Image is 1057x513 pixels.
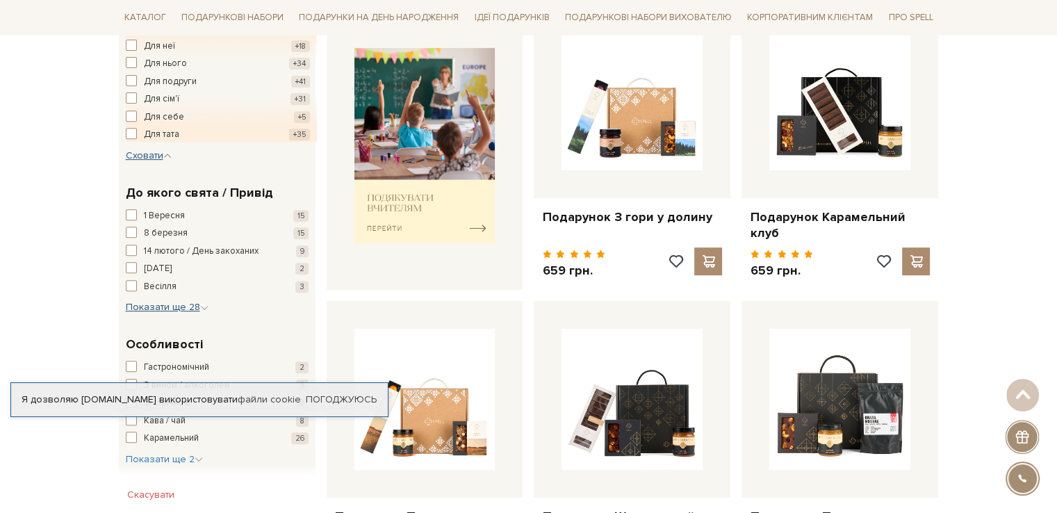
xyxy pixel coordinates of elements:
button: Для себе +5 [126,111,310,124]
span: 2 [295,361,309,373]
a: Подарунок Карамельний клуб [750,209,930,242]
button: 14 лютого / День закоханих 9 [126,245,309,259]
div: Я дозволяю [DOMAIN_NAME] використовувати [11,393,388,406]
a: Про Spell [883,7,938,28]
span: 5 [296,380,309,391]
a: Подарунки на День народження [293,7,464,28]
a: Подарункові набори вихователю [559,6,737,29]
span: 15 [293,227,309,239]
span: +34 [289,58,310,70]
button: Гастрономічний 2 [126,361,309,375]
span: Для подруги [144,75,197,89]
span: Гастрономічний [144,361,209,375]
a: файли cookie [238,393,301,405]
span: +35 [289,129,310,140]
span: Для тата [144,128,179,142]
span: [DATE] [144,262,172,276]
button: 1 Вересня 15 [126,209,309,223]
button: Показати ще 28 [126,300,208,314]
span: Для сім'ї [144,92,179,106]
span: Сховати [126,149,172,161]
button: Для нього +34 [126,57,310,71]
span: Кава / чай [144,414,186,428]
span: 8 березня [144,227,188,241]
span: 15 [293,210,309,222]
span: 9 [296,245,309,257]
span: +41 [291,76,310,88]
button: Для тата +35 [126,128,310,142]
a: Ідеї подарунків [468,7,555,28]
span: Карамельний [144,432,199,446]
span: +18 [291,40,310,52]
p: 659 грн. [542,263,605,279]
span: Показати ще 28 [126,301,208,313]
span: 1 Вересня [144,209,185,223]
a: Погоджуюсь [306,393,377,406]
a: Подарункові набори [176,7,289,28]
button: Для неї +18 [126,40,310,54]
span: Весілля [144,280,177,294]
span: 26 [291,432,309,444]
span: До якого свята / Привід [126,184,273,202]
button: 8 березня 15 [126,227,309,241]
button: Карамельний 26 [126,432,309,446]
span: Показати ще 2 [126,453,203,465]
button: Показати ще 2 [126,453,203,466]
span: +5 [294,111,310,123]
button: Для сім'ї +31 [126,92,310,106]
img: banner [354,48,495,243]
a: Подарунок З гори у долину [542,209,722,225]
button: Сховати [126,149,172,163]
span: 14 лютого / День закоханих [144,245,259,259]
p: 659 грн. [750,263,813,279]
a: Корпоративним клієнтам [741,6,878,29]
span: +31 [290,93,310,105]
span: Особливості [126,335,203,354]
span: Для нього [144,57,187,71]
button: Скасувати [119,484,183,506]
span: 3 [295,281,309,293]
span: Для неї [144,40,175,54]
button: Кава / чай 8 [126,414,309,428]
button: З вином / алкоголем 5 [126,379,309,393]
span: Для себе [144,111,184,124]
span: 2 [295,263,309,275]
a: Каталог [119,7,172,28]
span: З вином / алкоголем [144,379,230,393]
button: [DATE] 2 [126,262,309,276]
button: Весілля 3 [126,280,309,294]
span: 8 [296,415,309,427]
button: Для подруги +41 [126,75,310,89]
